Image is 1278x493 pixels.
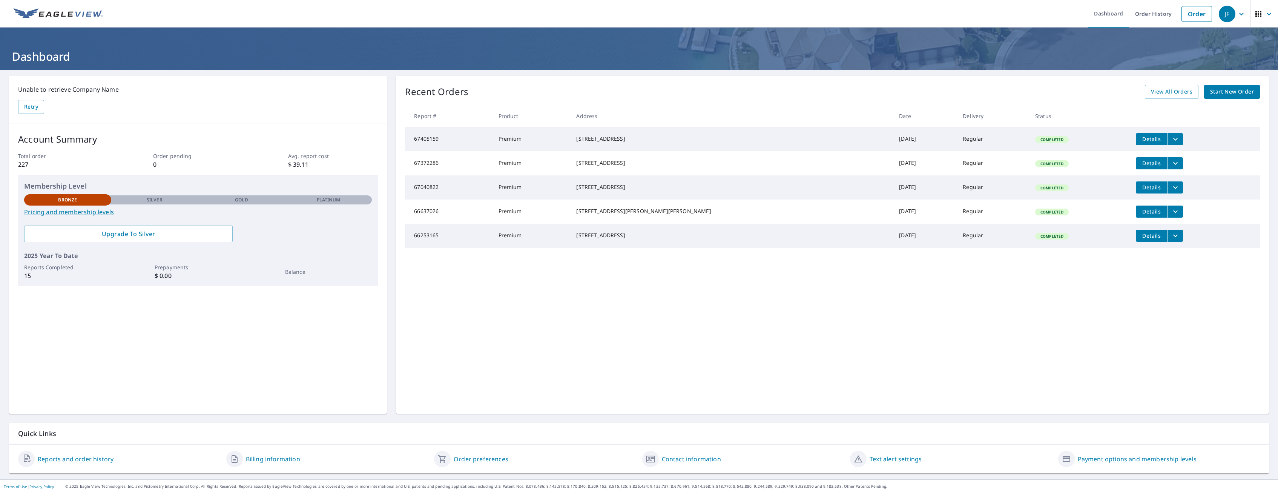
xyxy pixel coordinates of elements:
span: Upgrade To Silver [30,230,227,238]
p: Balance [285,268,372,276]
button: detailsBtn-66253165 [1136,230,1168,242]
p: 0 [153,160,243,169]
p: 227 [18,160,108,169]
td: [DATE] [893,224,957,248]
a: Text alert settings [870,455,922,464]
th: Report # [405,105,492,127]
p: Total order [18,152,108,160]
p: Recent Orders [405,85,468,99]
p: Quick Links [18,429,1260,438]
a: Start New Order [1204,85,1260,99]
span: Details [1140,135,1163,143]
button: filesDropdownBtn-66253165 [1168,230,1183,242]
button: detailsBtn-67040822 [1136,181,1168,194]
span: Details [1140,160,1163,167]
span: View All Orders [1151,87,1192,97]
div: [STREET_ADDRESS] [576,232,887,239]
td: 67372286 [405,151,492,175]
button: filesDropdownBtn-66637026 [1168,206,1183,218]
td: [DATE] [893,200,957,224]
span: Details [1140,184,1163,191]
a: Order preferences [454,455,508,464]
td: Premium [492,151,571,175]
button: filesDropdownBtn-67372286 [1168,157,1183,169]
p: Platinum [317,197,341,203]
p: $ 0.00 [155,271,242,280]
p: $ 39.11 [288,160,378,169]
td: Regular [957,224,1029,248]
td: Regular [957,151,1029,175]
p: 15 [24,271,111,280]
td: Regular [957,175,1029,200]
p: © 2025 Eagle View Technologies, Inc. and Pictometry International Corp. All Rights Reserved. Repo... [65,484,1274,489]
td: [DATE] [893,151,957,175]
span: Retry [24,102,38,112]
p: Prepayments [155,263,242,271]
td: 66253165 [405,224,492,248]
td: [DATE] [893,175,957,200]
button: filesDropdownBtn-67405159 [1168,133,1183,145]
button: filesDropdownBtn-67040822 [1168,181,1183,194]
p: Unable to retrieve Company Name [18,85,378,94]
p: Gold [235,197,248,203]
a: View All Orders [1145,85,1198,99]
p: Avg. report cost [288,152,378,160]
div: JF [1219,6,1235,22]
a: Payment options and membership levels [1078,455,1197,464]
span: Completed [1036,161,1068,166]
a: Pricing and membership levels [24,207,372,217]
span: Completed [1036,185,1068,190]
a: Terms of Use [4,484,27,489]
th: Date [893,105,957,127]
td: Premium [492,224,571,248]
th: Delivery [957,105,1029,127]
div: [STREET_ADDRESS] [576,159,887,167]
td: 66637026 [405,200,492,224]
div: [STREET_ADDRESS] [576,135,887,143]
span: Completed [1036,137,1068,142]
p: 2025 Year To Date [24,251,372,260]
p: Order pending [153,152,243,160]
div: [STREET_ADDRESS][PERSON_NAME][PERSON_NAME] [576,207,887,215]
img: EV Logo [14,8,103,20]
a: Billing information [246,455,300,464]
button: detailsBtn-67372286 [1136,157,1168,169]
p: Membership Level [24,181,372,191]
button: Retry [18,100,44,114]
a: Order [1181,6,1212,22]
div: [STREET_ADDRESS] [576,183,887,191]
th: Address [570,105,893,127]
td: Premium [492,175,571,200]
th: Product [492,105,571,127]
span: Start New Order [1210,87,1254,97]
td: Regular [957,127,1029,151]
button: detailsBtn-67405159 [1136,133,1168,145]
a: Reports and order history [38,455,114,464]
a: Contact information [662,455,721,464]
td: Regular [957,200,1029,224]
p: Bronze [58,197,77,203]
h1: Dashboard [9,49,1269,64]
span: Completed [1036,209,1068,215]
span: Details [1140,208,1163,215]
th: Status [1029,105,1130,127]
td: [DATE] [893,127,957,151]
a: Privacy Policy [29,484,54,489]
a: Upgrade To Silver [24,226,233,242]
p: | [4,484,54,489]
td: 67040822 [405,175,492,200]
p: Reports Completed [24,263,111,271]
td: Premium [492,200,571,224]
span: Completed [1036,233,1068,239]
p: Silver [147,197,163,203]
td: Premium [492,127,571,151]
button: detailsBtn-66637026 [1136,206,1168,218]
p: Account Summary [18,132,378,146]
span: Details [1140,232,1163,239]
td: 67405159 [405,127,492,151]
